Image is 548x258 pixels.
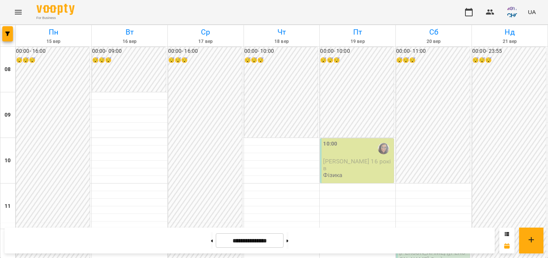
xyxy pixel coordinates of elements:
h6: 😴😴😴 [168,56,242,65]
h6: Ср [169,26,242,38]
h6: 16 вер [93,38,166,45]
h6: Чт [245,26,319,38]
h6: 😴😴😴 [320,56,394,65]
h6: Пн [17,26,90,38]
h6: 08 [5,65,11,74]
h6: 21 вер [473,38,546,45]
h6: 00:00 - 16:00 [168,47,242,55]
h6: 😴😴😴 [16,56,90,65]
img: Кулебякіна Ольга [378,143,389,154]
h6: 10 [5,157,11,165]
h6: 😴😴😴 [244,56,318,65]
h6: 09 [5,111,11,119]
h6: Нд [473,26,546,38]
button: UA [525,5,539,19]
p: Фізика [323,172,342,178]
h6: 20 вер [397,38,470,45]
h6: 😴😴😴 [396,56,470,65]
h6: 00:00 - 09:00 [92,47,166,55]
h6: 18 вер [245,38,319,45]
span: [PERSON_NAME] 16 років [323,158,391,171]
h6: 😴😴😴 [92,56,166,65]
h6: 15 вер [17,38,90,45]
button: Menu [9,3,27,21]
h6: 17 вер [169,38,242,45]
h6: Пт [321,26,394,38]
h6: 00:00 - 10:00 [244,47,318,55]
h6: Сб [397,26,470,38]
h6: Вт [93,26,166,38]
h6: 00:00 - 23:55 [472,47,546,55]
h6: 11 [5,202,11,211]
label: 10:00 [323,140,337,148]
h6: 00:00 - 10:00 [320,47,394,55]
h6: 00:00 - 11:00 [396,47,470,55]
h6: 19 вер [321,38,394,45]
span: For Business [37,16,75,21]
h6: 00:00 - 16:00 [16,47,90,55]
span: UA [528,8,536,16]
h6: 😴😴😴 [472,56,546,65]
img: 44498c49d9c98a00586a399c9b723a73.png [507,7,517,17]
img: Voopty Logo [37,4,75,15]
